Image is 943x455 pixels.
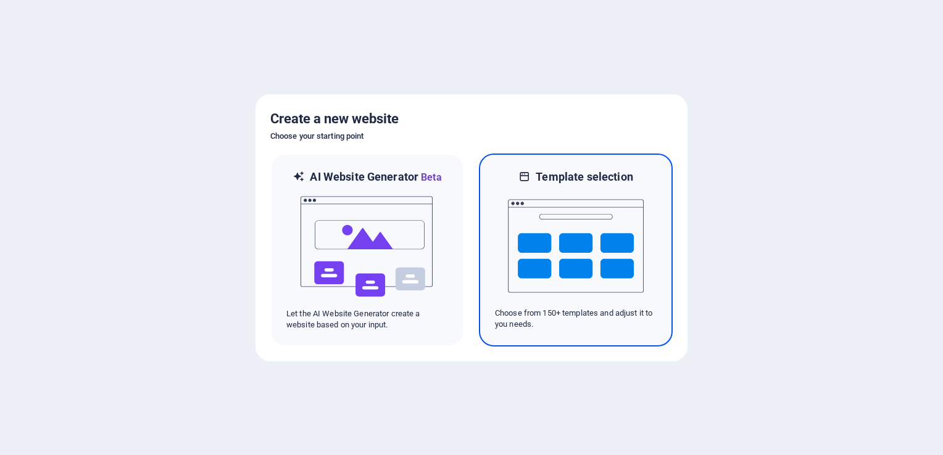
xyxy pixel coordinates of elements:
[270,109,673,129] h5: Create a new website
[536,170,633,184] h6: Template selection
[310,170,441,185] h6: AI Website Generator
[418,171,442,183] span: Beta
[286,308,448,330] p: Let the AI Website Generator create a website based on your input.
[299,185,435,308] img: ai
[270,129,673,144] h6: Choose your starting point
[270,154,464,346] div: AI Website GeneratorBetaaiLet the AI Website Generator create a website based on your input.
[495,308,657,330] p: Choose from 150+ templates and adjust it to you needs.
[479,154,673,346] div: Template selectionChoose from 150+ templates and adjust it to you needs.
